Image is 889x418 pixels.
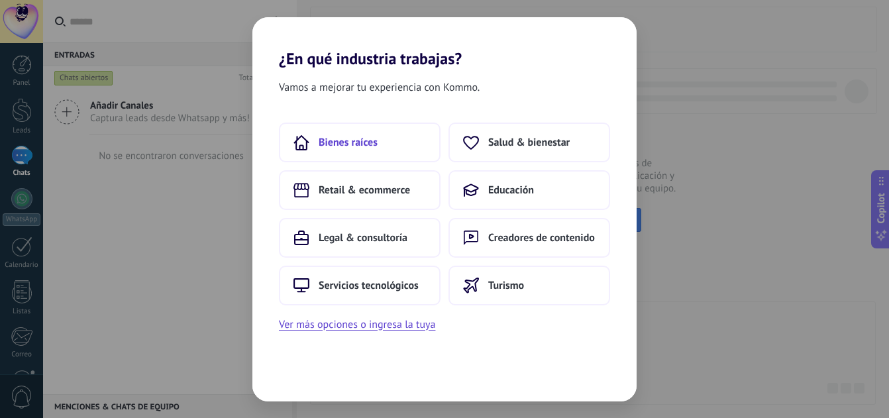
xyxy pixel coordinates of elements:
[279,218,441,258] button: Legal & consultoría
[488,183,534,197] span: Educación
[488,279,524,292] span: Turismo
[448,266,610,305] button: Turismo
[279,266,441,305] button: Servicios tecnológicos
[448,218,610,258] button: Creadores de contenido
[279,123,441,162] button: Bienes raíces
[279,79,480,96] span: Vamos a mejorar tu experiencia con Kommo.
[319,231,407,244] span: Legal & consultoría
[319,183,410,197] span: Retail & ecommerce
[488,231,595,244] span: Creadores de contenido
[448,170,610,210] button: Educación
[252,17,637,68] h2: ¿En qué industria trabajas?
[279,316,435,333] button: Ver más opciones o ingresa la tuya
[319,279,419,292] span: Servicios tecnológicos
[279,170,441,210] button: Retail & ecommerce
[319,136,378,149] span: Bienes raíces
[488,136,570,149] span: Salud & bienestar
[448,123,610,162] button: Salud & bienestar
